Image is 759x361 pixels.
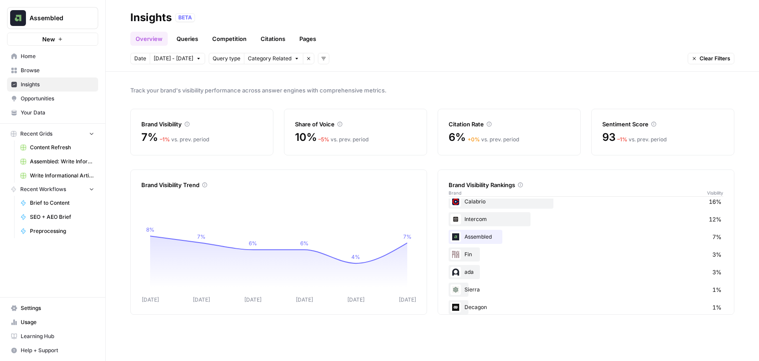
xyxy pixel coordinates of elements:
[449,247,723,262] div: Fin
[7,183,98,196] button: Recent Workflows
[318,136,329,143] span: – 5 %
[20,130,52,138] span: Recent Grids
[7,106,98,120] a: Your Data
[29,14,83,22] span: Assembled
[255,32,291,46] a: Citations
[7,92,98,106] a: Opportunities
[30,158,94,166] span: Assembled: Write Informational Article
[146,226,155,233] tspan: 8%
[21,304,94,312] span: Settings
[130,32,168,46] a: Overview
[21,318,94,326] span: Usage
[351,254,360,260] tspan: 4%
[712,303,722,312] span: 1%
[688,53,734,64] button: Clear Filters
[347,296,365,303] tspan: [DATE]
[171,32,203,46] a: Queries
[213,55,240,63] span: Query type
[20,185,66,193] span: Recent Workflows
[712,250,722,259] span: 3%
[16,169,98,183] a: Write Informational Article
[160,136,209,144] div: vs. prev. period
[295,130,317,144] span: 10%
[193,296,210,303] tspan: [DATE]
[399,296,416,303] tspan: [DATE]
[709,197,722,206] span: 16%
[450,267,461,277] img: xwxvsinodou5fdyclxkvm0ew2dsv
[30,227,94,235] span: Preprocessing
[249,240,257,247] tspan: 6%
[30,172,94,180] span: Write Informational Article
[7,301,98,315] a: Settings
[16,196,98,210] a: Brief to Content
[707,189,723,196] span: Visibility
[16,224,98,238] a: Preprocessing
[449,189,461,196] span: Brand
[130,86,734,95] span: Track your brand's visibility performance across answer engines with comprehensive metrics.
[449,265,723,279] div: ada
[207,32,252,46] a: Competition
[300,240,309,247] tspan: 6%
[244,296,262,303] tspan: [DATE]
[21,332,94,340] span: Learning Hub
[16,210,98,224] a: SEO + AEO Brief
[449,300,723,314] div: Decagon
[7,33,98,46] button: New
[403,233,412,240] tspan: 7%
[142,296,159,303] tspan: [DATE]
[7,7,98,29] button: Workspace: Assembled
[450,249,461,260] img: j2qqb9kfk44rtjkvyrimorkxnvgh
[449,120,570,129] div: Citation Rate
[712,232,722,241] span: 7%
[295,120,416,129] div: Share of Voice
[10,10,26,26] img: Assembled Logo
[141,120,262,129] div: Brand Visibility
[150,53,205,64] button: [DATE] - [DATE]
[248,55,291,63] span: Category Related
[141,180,416,189] div: Brand Visibility Trend
[294,32,321,46] a: Pages
[21,52,94,60] span: Home
[7,77,98,92] a: Insights
[16,155,98,169] a: Assembled: Write Informational Article
[450,196,461,207] img: xttym547u4jyqojkzzbxmhn3wkrc
[134,55,146,63] span: Date
[450,214,461,225] img: 5m3wdjhwqfz62ol0uyz5ao2ymt38
[42,35,55,44] span: New
[449,212,723,226] div: Intercom
[7,315,98,329] a: Usage
[712,285,722,294] span: 1%
[617,136,627,143] span: – 1 %
[197,233,206,240] tspan: 7%
[449,230,723,244] div: Assembled
[7,49,98,63] a: Home
[141,130,158,144] span: 7%
[449,195,723,209] div: Calabrio
[7,329,98,343] a: Learning Hub
[318,136,368,144] div: vs. prev. period
[602,130,615,144] span: 93
[244,53,303,64] button: Category Related
[700,55,730,63] span: Clear Filters
[709,215,722,224] span: 12%
[30,213,94,221] span: SEO + AEO Brief
[160,136,170,143] span: – 1 %
[296,296,313,303] tspan: [DATE]
[175,13,195,22] div: BETA
[617,136,667,144] div: vs. prev. period
[7,63,98,77] a: Browse
[21,66,94,74] span: Browse
[130,11,172,25] div: Insights
[7,343,98,357] button: Help + Support
[7,127,98,140] button: Recent Grids
[154,55,193,63] span: [DATE] - [DATE]
[450,232,461,242] img: vv986b0nc2g8agt5osxlk0akxi7z
[21,346,94,354] span: Help + Support
[468,136,519,144] div: vs. prev. period
[30,144,94,151] span: Content Refresh
[16,140,98,155] a: Content Refresh
[450,302,461,313] img: lh2wbl5dzc2ksqhbjeuzhzrfekbe
[21,109,94,117] span: Your Data
[449,130,466,144] span: 6%
[468,136,480,143] span: + 0 %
